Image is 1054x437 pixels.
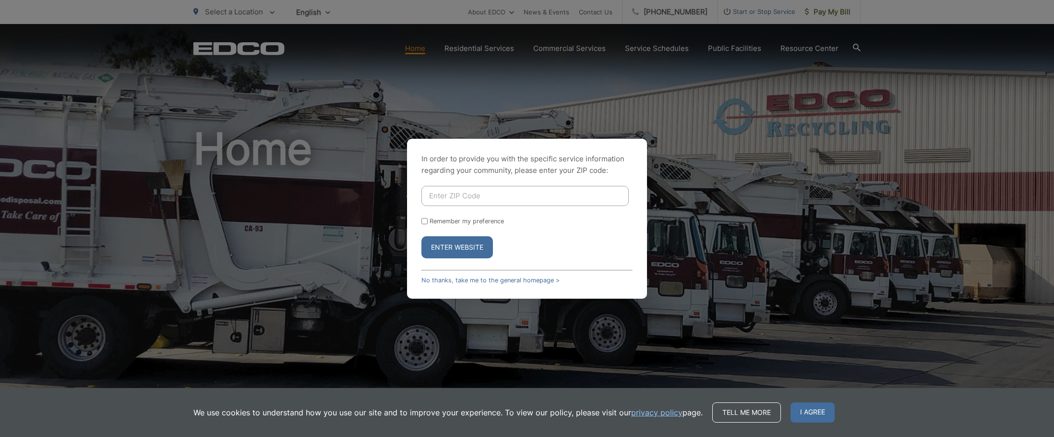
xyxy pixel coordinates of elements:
input: Enter ZIP Code [421,186,629,206]
a: privacy policy [631,407,683,418]
span: I agree [790,402,835,423]
p: We use cookies to understand how you use our site and to improve your experience. To view our pol... [193,407,703,418]
a: Tell me more [712,402,781,423]
p: In order to provide you with the specific service information regarding your community, please en... [421,153,633,176]
button: Enter Website [421,236,493,258]
a: No thanks, take me to the general homepage > [421,277,560,284]
label: Remember my preference [430,218,504,225]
